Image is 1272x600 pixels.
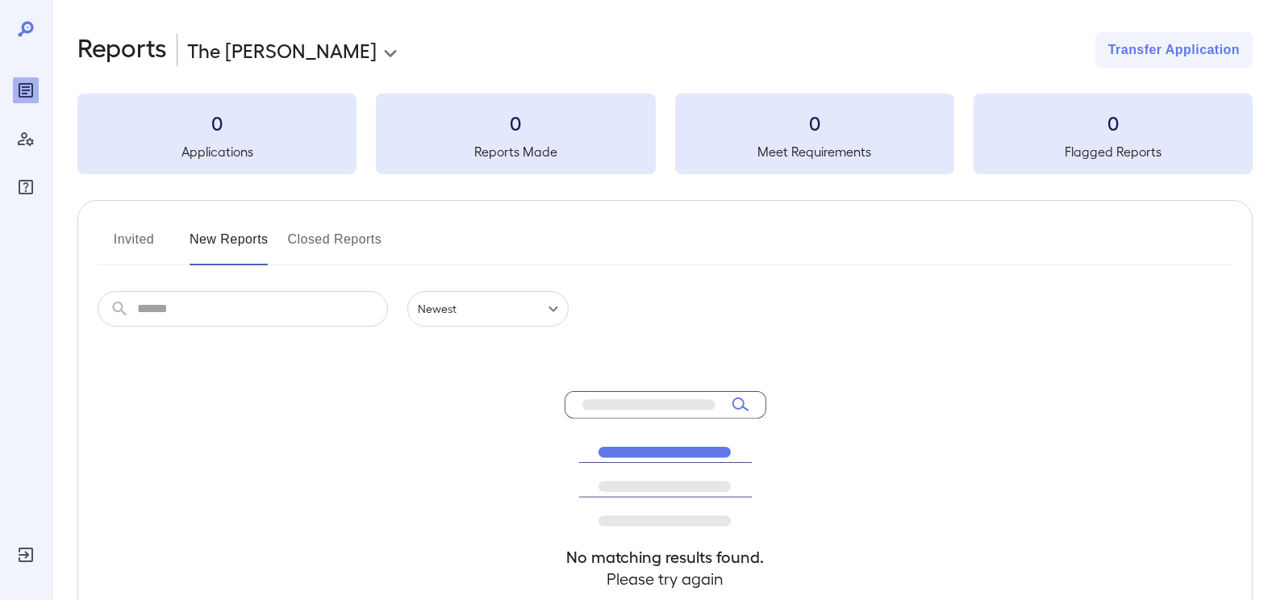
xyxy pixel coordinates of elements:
div: Reports [13,77,39,103]
div: Manage Users [13,126,39,152]
h4: No matching results found. [565,546,766,568]
div: Log Out [13,542,39,568]
button: New Reports [190,227,269,265]
h3: 0 [974,110,1253,135]
div: FAQ [13,174,39,200]
h2: Reports [77,32,167,68]
h3: 0 [675,110,954,135]
h5: Reports Made [376,142,655,161]
p: The [PERSON_NAME] [187,37,377,63]
div: Newest [407,291,569,327]
h3: 0 [77,110,357,135]
summary: 0Applications0Reports Made0Meet Requirements0Flagged Reports [77,94,1253,174]
h4: Please try again [565,568,766,590]
button: Closed Reports [288,227,382,265]
h5: Meet Requirements [675,142,954,161]
h5: Flagged Reports [974,142,1253,161]
button: Invited [98,227,170,265]
button: Transfer Application [1095,32,1253,68]
h5: Applications [77,142,357,161]
h3: 0 [376,110,655,135]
